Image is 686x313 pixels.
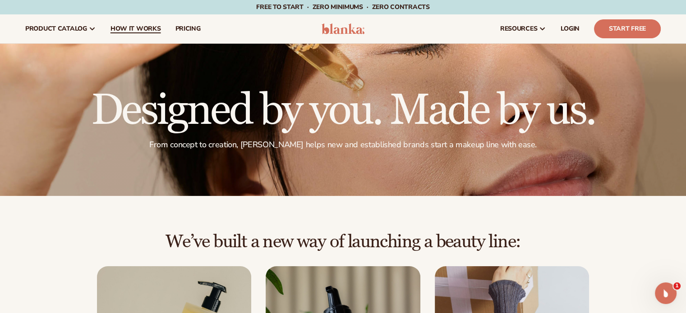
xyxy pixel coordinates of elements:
img: logo [322,23,364,34]
a: resources [493,14,553,43]
span: resources [500,25,537,32]
span: pricing [175,25,200,32]
span: How It Works [110,25,161,32]
span: 1 [673,282,681,290]
span: product catalog [25,25,87,32]
a: Start Free [594,19,661,38]
a: product catalog [18,14,103,43]
a: pricing [168,14,207,43]
span: LOGIN [561,25,580,32]
iframe: Intercom live chat [655,282,677,304]
h2: We’ve built a new way of launching a beauty line: [25,232,661,252]
span: Free to start · ZERO minimums · ZERO contracts [256,3,429,11]
a: How It Works [103,14,168,43]
a: LOGIN [553,14,587,43]
p: From concept to creation, [PERSON_NAME] helps new and established brands start a makeup line with... [91,140,595,150]
h1: Designed by you. Made by us. [91,89,595,132]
